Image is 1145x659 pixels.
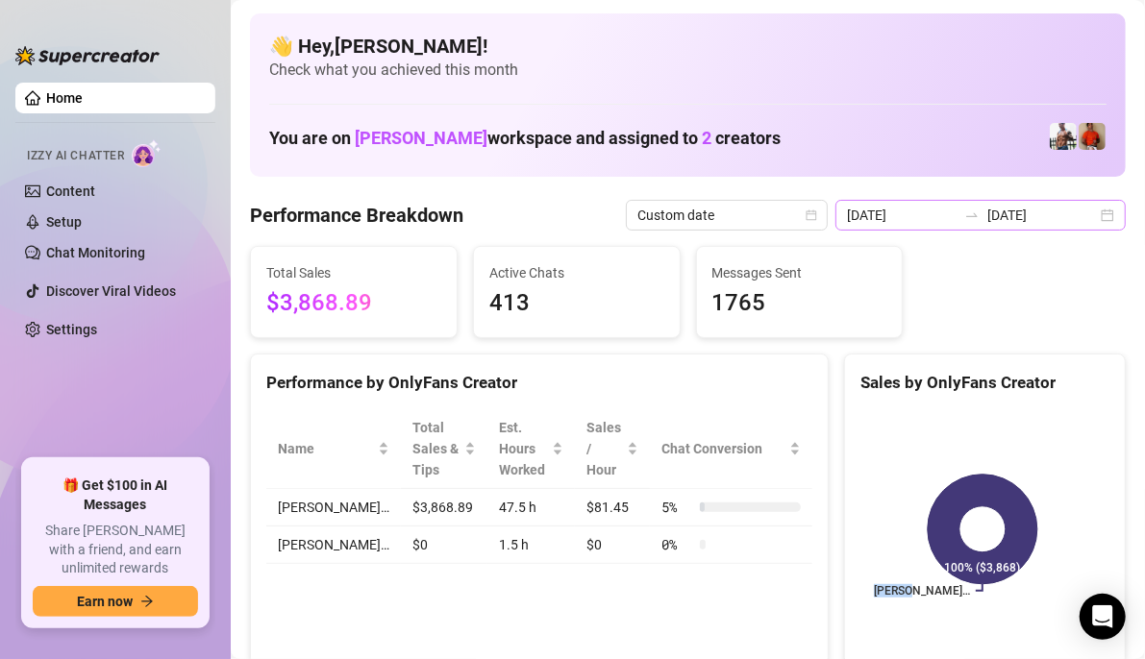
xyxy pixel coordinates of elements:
th: Chat Conversion [650,409,812,489]
span: [PERSON_NAME] [355,128,487,148]
td: $3,868.89 [401,489,487,526]
a: Settings [46,322,97,337]
input: Start date [847,205,957,226]
span: Sales / Hour [586,417,623,480]
span: Custom date [637,201,816,230]
td: [PERSON_NAME]… [266,489,401,526]
span: 2 [702,128,711,148]
span: 0 % [661,534,692,555]
td: $0 [575,526,650,564]
span: Total Sales [266,262,441,283]
img: logo-BBDzfeDw.svg [15,46,160,65]
span: 5 % [661,497,692,518]
span: Izzy AI Chatter [27,147,124,165]
h4: 👋 Hey, [PERSON_NAME] ! [269,33,1107,60]
span: Messages Sent [712,262,887,283]
th: Sales / Hour [575,409,650,489]
div: Open Intercom Messenger [1080,594,1126,640]
td: $81.45 [575,489,650,526]
img: AI Chatter [132,139,162,167]
span: Name [278,438,374,459]
span: 1765 [712,285,887,322]
input: End date [987,205,1097,226]
span: Active Chats [489,262,664,283]
img: JUSTIN [1050,123,1077,150]
a: Discover Viral Videos [46,283,176,299]
th: Name [266,409,401,489]
span: Check what you achieved this month [269,60,1107,81]
span: $3,868.89 [266,285,441,322]
span: Earn now [77,594,133,609]
span: arrow-right [140,595,154,608]
td: 1.5 h [487,526,575,564]
a: Setup [46,214,82,230]
span: calendar [806,209,817,221]
div: Performance by OnlyFans Creator [266,370,812,396]
span: Share [PERSON_NAME] with a friend, and earn unlimited rewards [33,522,198,578]
span: 413 [489,285,664,322]
span: Total Sales & Tips [412,417,460,480]
a: Content [46,183,95,199]
span: Chat Conversion [661,438,785,459]
td: $0 [401,526,487,564]
h1: You are on workspace and assigned to creators [269,128,781,149]
h4: Performance Breakdown [250,202,463,229]
span: 🎁 Get $100 in AI Messages [33,476,198,514]
th: Total Sales & Tips [401,409,487,489]
td: [PERSON_NAME]… [266,526,401,564]
button: Earn nowarrow-right [33,586,198,617]
div: Est. Hours Worked [499,417,548,480]
td: 47.5 h [487,489,575,526]
span: swap-right [964,207,980,223]
a: Home [46,90,83,106]
a: Chat Monitoring [46,245,145,260]
div: Sales by OnlyFans Creator [860,370,1109,396]
text: [PERSON_NAME]… [874,584,970,598]
span: to [964,207,980,223]
img: Justin [1079,123,1106,150]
